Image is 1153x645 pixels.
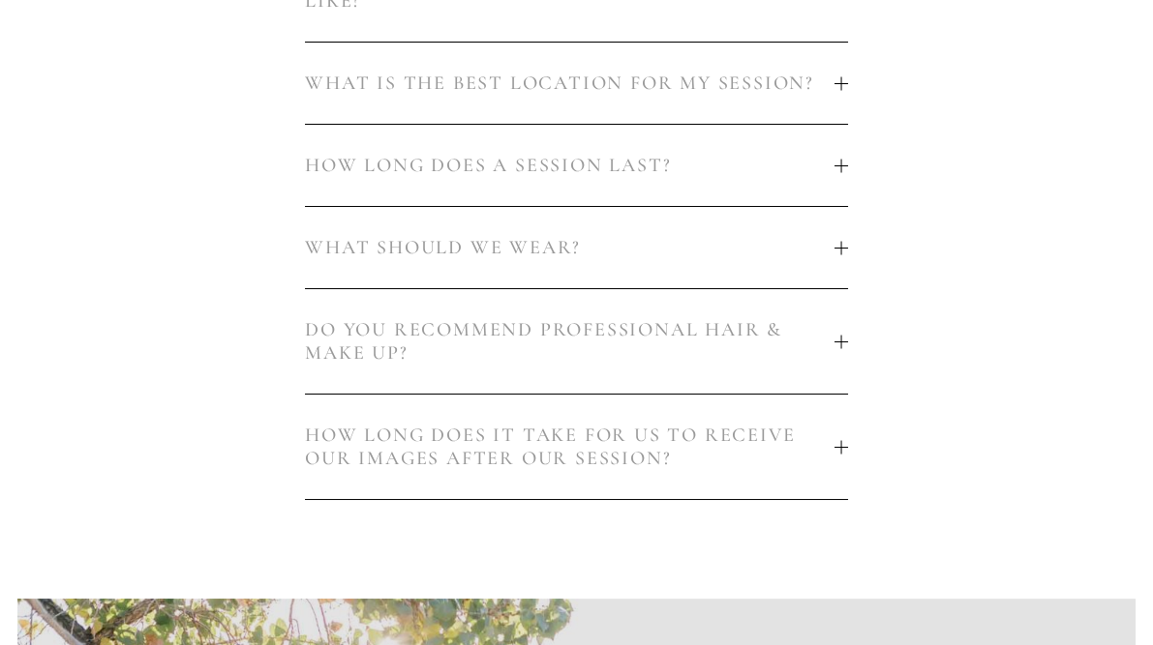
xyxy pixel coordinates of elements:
span: WHAT SHOULD WE WEAR? [305,236,834,259]
button: WHAT SHOULD WE WEAR? [305,207,848,288]
button: DO YOU RECOMMEND PROFESSIONAL HAIR & MAKE UP? [305,289,848,394]
span: HOW LONG DOES IT TAKE FOR US TO RECEIVE OUR IMAGES AFTER OUR SESSION? [305,424,834,470]
button: HOW LONG DOES A SESSION LAST? [305,125,848,206]
span: WHAT IS THE BEST LOCATION FOR MY SESSION? [305,72,834,95]
span: HOW LONG DOES A SESSION LAST? [305,154,834,177]
span: DO YOU RECOMMEND PROFESSIONAL HAIR & MAKE UP? [305,318,834,365]
button: WHAT IS THE BEST LOCATION FOR MY SESSION? [305,43,848,124]
button: HOW LONG DOES IT TAKE FOR US TO RECEIVE OUR IMAGES AFTER OUR SESSION? [305,395,848,499]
